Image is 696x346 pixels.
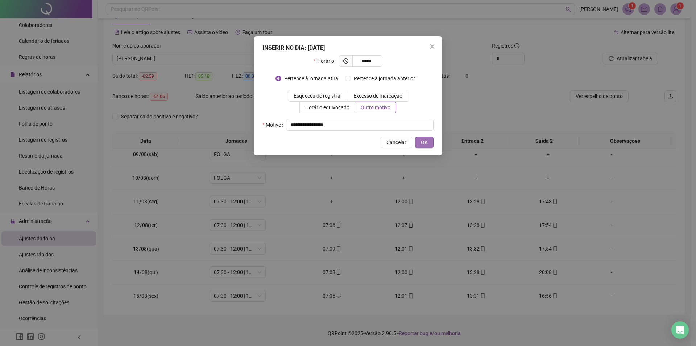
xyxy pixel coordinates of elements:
[262,119,286,131] label: Motivo
[351,74,418,82] span: Pertence à jornada anterior
[305,105,349,110] span: Horário equivocado
[294,93,342,99] span: Esqueceu de registrar
[429,44,435,49] span: close
[415,137,434,148] button: OK
[353,93,402,99] span: Excesso de marcação
[361,105,390,110] span: Outro motivo
[426,41,438,52] button: Close
[343,58,348,64] span: clock-circle
[671,321,689,339] div: Open Intercom Messenger
[386,138,406,146] span: Cancelar
[281,74,342,82] span: Pertence à jornada atual
[314,55,339,67] label: Horário
[262,44,434,52] div: INSERIR NO DIA : [DATE]
[381,137,412,148] button: Cancelar
[421,138,428,146] span: OK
